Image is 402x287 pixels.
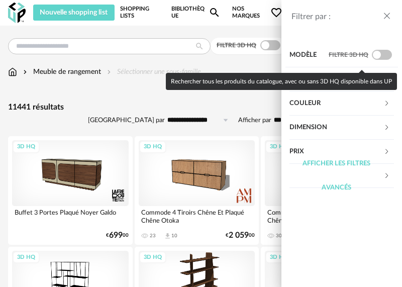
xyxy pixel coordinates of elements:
[289,67,394,91] div: Marque
[289,67,383,91] div: Marque
[329,52,368,58] span: Filtre 3D HQ
[289,140,394,164] div: Prix
[291,12,382,22] div: Filtrer par :
[166,73,397,90] div: Rechercher tous les produits du catalogue, avec ou sans 3D HQ disponible dans UP
[289,43,329,67] div: Modèle
[289,116,383,140] div: Dimension
[289,152,383,200] div: Afficher les filtres avancés
[382,10,392,23] button: close drawer
[289,91,383,116] div: Couleur
[289,91,394,116] div: Couleur
[289,164,394,188] div: Afficher les filtres avancés
[289,116,394,140] div: Dimension
[289,140,383,164] div: Prix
